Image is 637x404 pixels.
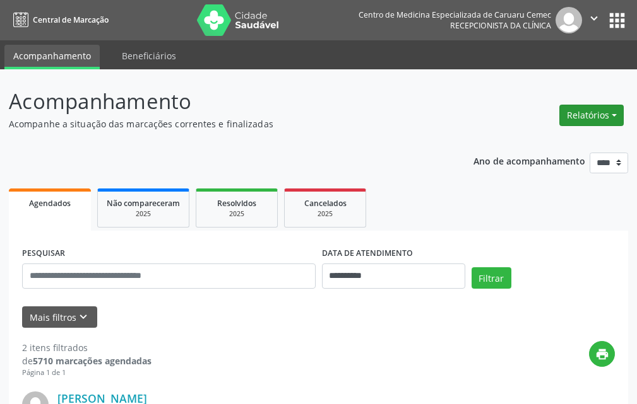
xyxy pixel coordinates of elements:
[587,11,601,25] i: 
[22,367,152,378] div: Página 1 de 1
[473,153,585,168] p: Ano de acompanhamento
[606,9,628,32] button: apps
[9,117,443,130] p: Acompanhe a situação das marcações correntes e finalizadas
[294,209,357,219] div: 2025
[22,354,152,367] div: de
[76,310,90,324] i: keyboard_arrow_down
[33,355,152,367] strong: 5710 marcações agendadas
[4,45,100,69] a: Acompanhamento
[107,198,180,209] span: Não compareceram
[22,341,152,354] div: 2 itens filtrados
[217,198,256,209] span: Resolvidos
[113,45,185,67] a: Beneficiários
[450,20,551,31] span: Recepcionista da clínica
[304,198,347,209] span: Cancelados
[205,209,268,219] div: 2025
[559,105,624,126] button: Relatórios
[582,7,606,33] button: 
[595,347,609,361] i: print
[29,198,71,209] span: Agendados
[322,244,413,263] label: DATA DE ATENDIMENTO
[9,86,443,117] p: Acompanhamento
[556,7,582,33] img: img
[589,341,615,367] button: print
[22,306,97,328] button: Mais filtroskeyboard_arrow_down
[22,244,65,263] label: PESQUISAR
[472,267,511,289] button: Filtrar
[9,9,109,30] a: Central de Marcação
[359,9,551,20] div: Centro de Medicina Especializada de Caruaru Cemec
[107,209,180,219] div: 2025
[33,14,109,25] span: Central de Marcação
